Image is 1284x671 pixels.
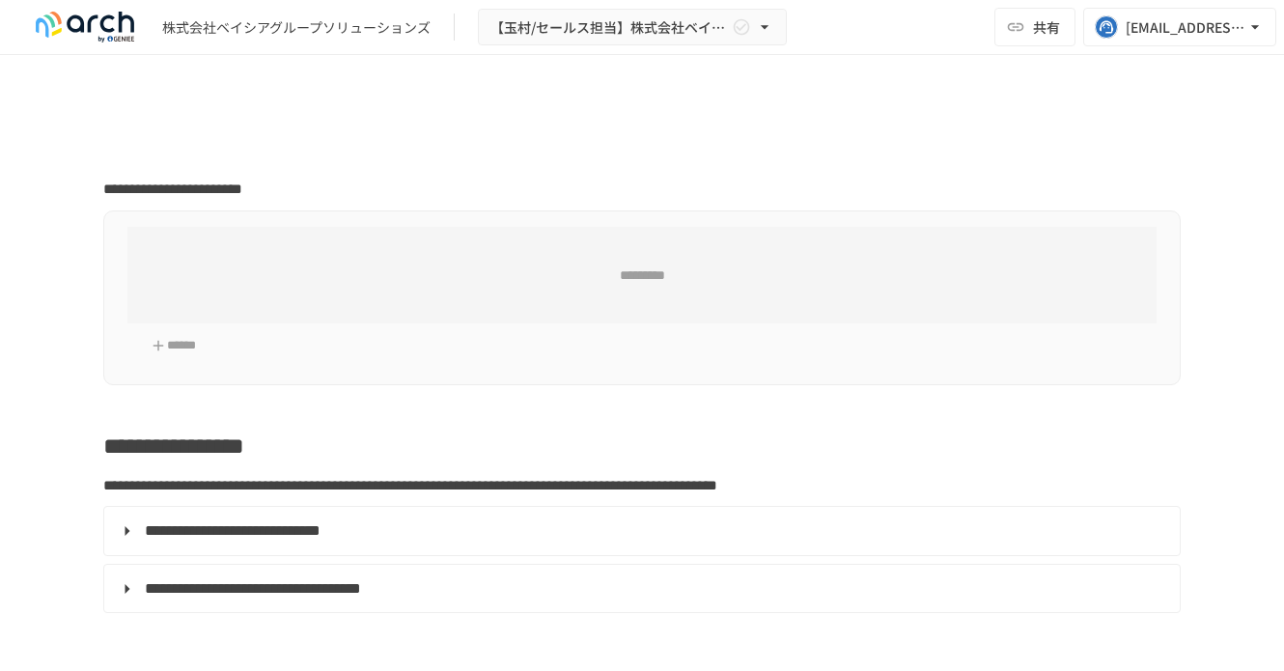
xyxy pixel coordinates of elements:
span: 共有 [1033,16,1060,38]
button: 【玉村/セールス担当】株式会社ベイシアグループソリューションズ様_導入支援サポート [478,9,787,46]
div: 株式会社ベイシアグループソリューションズ [162,17,431,38]
img: logo-default@2x-9cf2c760.svg [23,12,147,42]
div: [EMAIL_ADDRESS][DOMAIN_NAME] [1126,15,1245,40]
button: 共有 [994,8,1075,46]
button: [EMAIL_ADDRESS][DOMAIN_NAME] [1083,8,1276,46]
span: 【玉村/セールス担当】株式会社ベイシアグループソリューションズ様_導入支援サポート [490,15,728,40]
